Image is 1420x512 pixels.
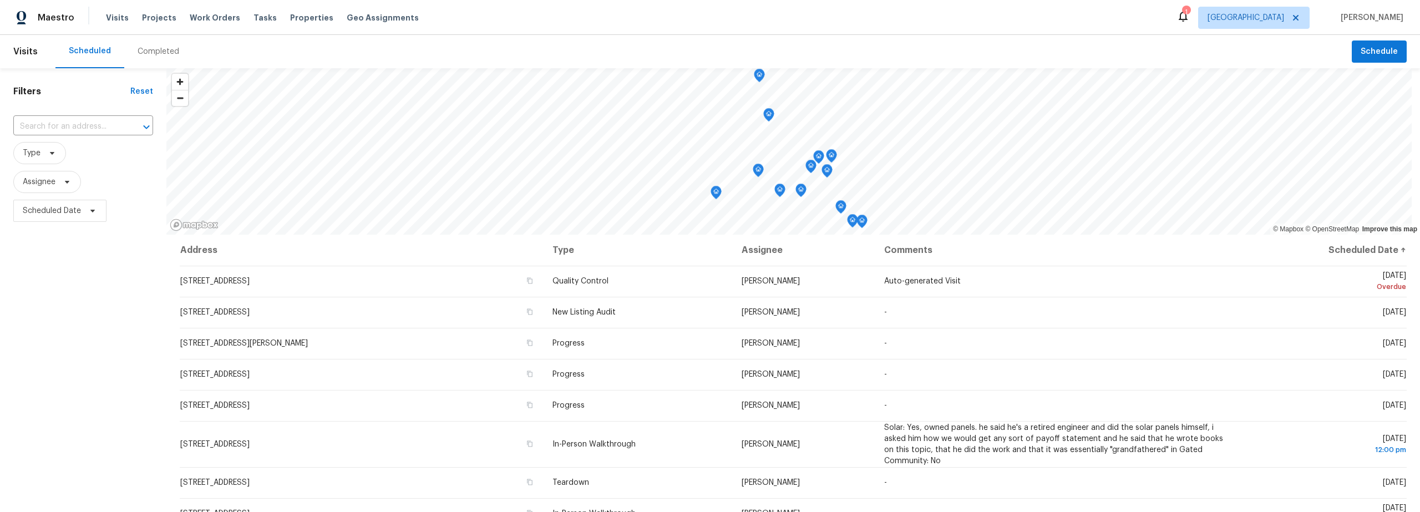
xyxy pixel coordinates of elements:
[347,12,419,23] span: Geo Assignments
[711,186,722,203] div: Map marker
[130,86,153,97] div: Reset
[884,308,887,316] span: -
[552,371,585,378] span: Progress
[106,12,129,23] span: Visits
[180,277,250,285] span: [STREET_ADDRESS]
[552,402,585,409] span: Progress
[180,371,250,378] span: [STREET_ADDRESS]
[38,12,74,23] span: Maestro
[835,200,846,217] div: Map marker
[1273,225,1304,233] a: Mapbox
[1361,45,1398,59] span: Schedule
[884,339,887,347] span: -
[774,184,785,201] div: Map marker
[23,176,55,187] span: Assignee
[180,479,250,486] span: [STREET_ADDRESS]
[1252,444,1406,455] div: 12:00 pm
[856,215,868,232] div: Map marker
[180,308,250,316] span: [STREET_ADDRESS]
[180,402,250,409] span: [STREET_ADDRESS]
[753,164,764,181] div: Map marker
[525,477,535,487] button: Copy Address
[69,45,111,57] div: Scheduled
[1383,371,1406,378] span: [DATE]
[552,479,589,486] span: Teardown
[1383,308,1406,316] span: [DATE]
[875,235,1244,266] th: Comments
[1182,7,1190,18] div: 1
[139,119,154,135] button: Open
[552,339,585,347] span: Progress
[290,12,333,23] span: Properties
[805,160,816,177] div: Map marker
[1352,40,1407,63] button: Schedule
[742,371,800,378] span: [PERSON_NAME]
[884,371,887,378] span: -
[552,277,608,285] span: Quality Control
[525,400,535,410] button: Copy Address
[754,69,765,86] div: Map marker
[525,307,535,317] button: Copy Address
[13,39,38,64] span: Visits
[180,440,250,448] span: [STREET_ADDRESS]
[813,150,824,168] div: Map marker
[884,277,961,285] span: Auto-generated Visit
[733,235,875,266] th: Assignee
[166,68,1412,235] canvas: Map
[884,424,1223,465] span: Solar: Yes, owned panels. he said he's a retired engineer and did the solar panels himself, i ask...
[13,86,130,97] h1: Filters
[525,369,535,379] button: Copy Address
[763,108,774,125] div: Map marker
[525,276,535,286] button: Copy Address
[795,184,807,201] div: Map marker
[1252,281,1406,292] div: Overdue
[1383,339,1406,347] span: [DATE]
[742,479,800,486] span: [PERSON_NAME]
[1362,225,1417,233] a: Improve this map
[525,338,535,348] button: Copy Address
[544,235,733,266] th: Type
[742,308,800,316] span: [PERSON_NAME]
[742,402,800,409] span: [PERSON_NAME]
[884,402,887,409] span: -
[170,219,219,231] a: Mapbox homepage
[1383,402,1406,409] span: [DATE]
[826,149,837,166] div: Map marker
[525,439,535,449] button: Copy Address
[1208,12,1284,23] span: [GEOGRAPHIC_DATA]
[742,440,800,448] span: [PERSON_NAME]
[253,14,277,22] span: Tasks
[180,235,544,266] th: Address
[1244,235,1407,266] th: Scheduled Date ↑
[821,164,833,181] div: Map marker
[13,118,122,135] input: Search for an address...
[172,90,188,106] button: Zoom out
[1336,12,1403,23] span: [PERSON_NAME]
[1305,225,1359,233] a: OpenStreetMap
[180,339,308,347] span: [STREET_ADDRESS][PERSON_NAME]
[138,46,179,57] div: Completed
[742,339,800,347] span: [PERSON_NAME]
[172,74,188,90] button: Zoom in
[1252,272,1406,292] span: [DATE]
[552,308,616,316] span: New Listing Audit
[884,479,887,486] span: -
[552,440,636,448] span: In-Person Walkthrough
[847,214,858,231] div: Map marker
[1252,435,1406,455] span: [DATE]
[742,277,800,285] span: [PERSON_NAME]
[142,12,176,23] span: Projects
[23,148,40,159] span: Type
[23,205,81,216] span: Scheduled Date
[190,12,240,23] span: Work Orders
[1383,479,1406,486] span: [DATE]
